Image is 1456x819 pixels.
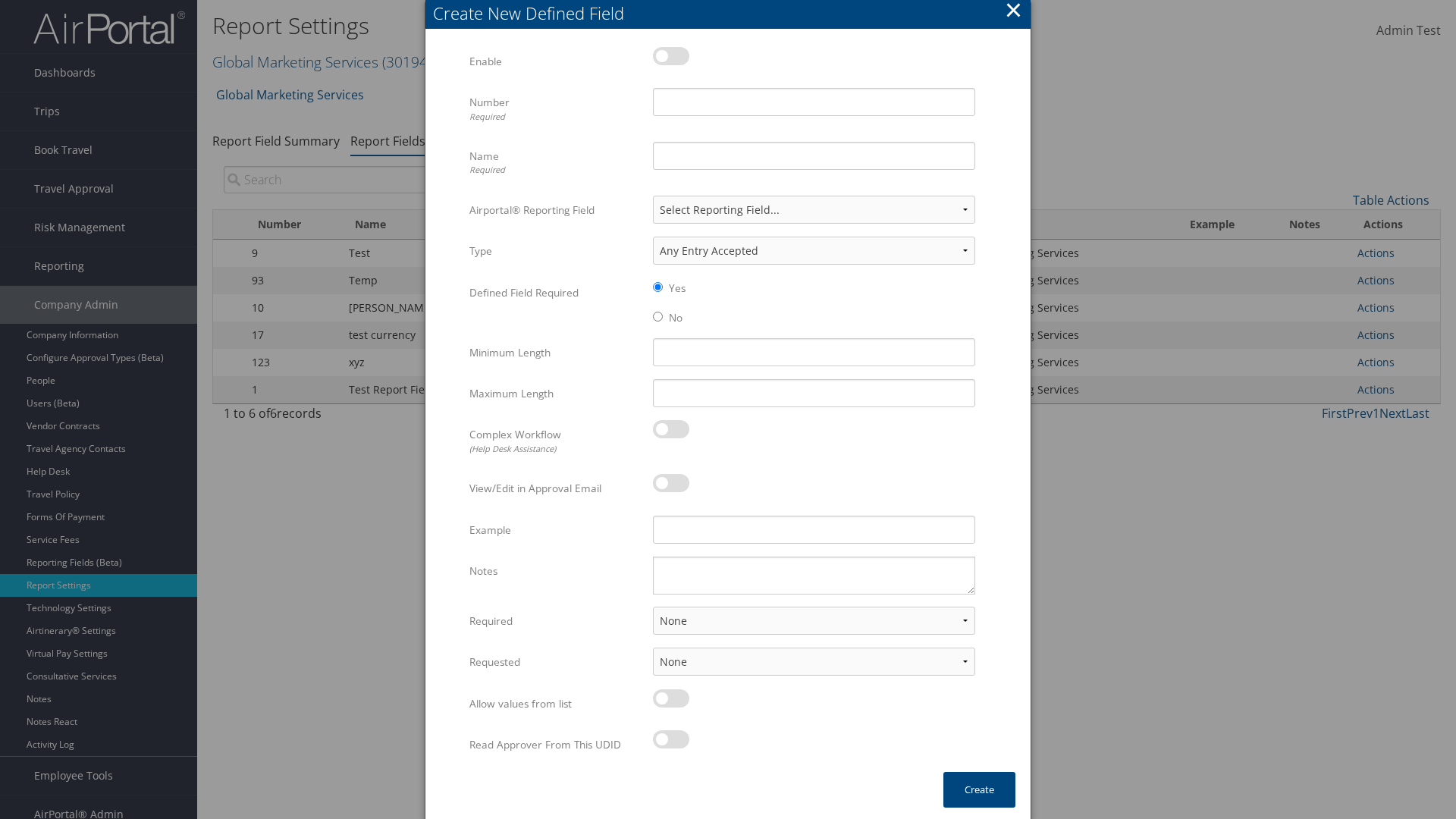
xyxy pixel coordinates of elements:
label: Required [469,607,642,635]
label: Defined Field Required [469,278,642,307]
label: Allow values from list [469,689,642,718]
div: Create New Defined Field [433,2,1031,25]
div: (Help Desk Assistance) [469,443,642,456]
label: Example [469,516,642,544]
label: Maximum Length [469,379,642,408]
label: Type [469,237,642,265]
div: Required [469,111,642,124]
label: Number [469,88,642,130]
label: Yes [669,281,686,296]
label: View/Edit in Approval Email [469,474,642,503]
label: Requested [469,648,642,676]
div: Required [469,164,642,177]
button: Create [943,772,1015,808]
label: Name [469,142,642,184]
label: Complex Workflow [469,420,642,462]
label: Notes [469,557,642,585]
label: Read Approver From This UDID [469,730,642,759]
label: Enable [469,47,642,76]
label: Minimum Length [469,338,642,367]
label: No [669,310,682,325]
label: Airportal® Reporting Field [469,196,642,224]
